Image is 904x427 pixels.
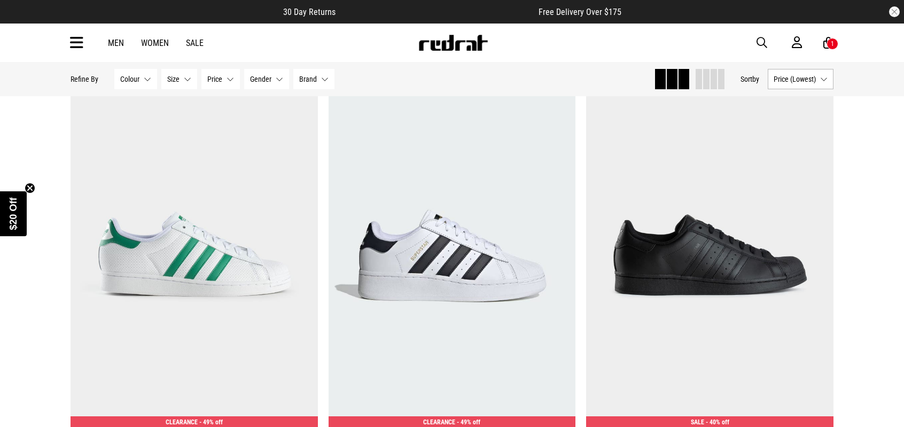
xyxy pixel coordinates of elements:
[250,75,271,83] span: Gender
[831,40,834,48] div: 1
[167,75,180,83] span: Size
[207,75,222,83] span: Price
[166,418,198,426] span: CLEARANCE
[299,75,317,83] span: Brand
[71,75,98,83] p: Refine By
[774,75,816,83] span: Price (Lowest)
[768,69,833,89] button: Price (Lowest)
[283,7,336,17] span: 30 Day Returns
[186,38,204,48] a: Sale
[457,418,480,426] span: - 49% off
[357,6,517,17] iframe: Customer reviews powered by Trustpilot
[114,69,157,89] button: Colour
[108,38,124,48] a: Men
[199,418,223,426] span: - 49% off
[423,418,455,426] span: CLEARANCE
[539,7,621,17] span: Free Delivery Over $175
[293,69,334,89] button: Brand
[741,73,759,86] button: Sortby
[244,69,289,89] button: Gender
[25,183,35,193] button: Close teaser
[201,69,240,89] button: Price
[161,69,197,89] button: Size
[752,75,759,83] span: by
[8,197,19,230] span: $20 Off
[418,35,488,51] img: Redrat logo
[9,4,41,36] button: Open LiveChat chat widget
[823,37,833,49] a: 1
[120,75,139,83] span: Colour
[706,418,729,426] span: - 40% off
[141,38,169,48] a: Women
[691,418,704,426] span: SALE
